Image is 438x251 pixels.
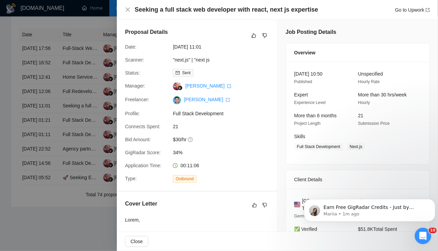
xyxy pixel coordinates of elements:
[294,79,312,84] span: Published
[125,83,145,89] span: Manager:
[180,163,199,168] span: 00:11:06
[173,136,275,143] span: $30/hr
[415,228,431,244] iframe: Intercom live chat
[173,175,196,183] span: Outbound
[125,44,136,50] span: Date:
[294,201,300,208] img: 🇺🇸
[250,31,258,40] button: like
[125,7,131,12] span: close
[173,43,275,51] span: [DATE] 11:01
[358,79,380,84] span: Hourly Rate
[347,143,365,150] span: Next.js
[125,236,148,247] button: Close
[261,31,269,40] button: dislike
[358,92,407,97] span: More than 30 hrs/week
[131,238,143,245] span: Close
[125,7,131,13] button: Close
[182,70,191,75] span: Sent
[294,170,421,189] div: Client Details
[125,97,149,102] span: Freelancer:
[178,85,182,90] img: gigradar-bm.png
[188,137,193,142] span: question-circle
[250,201,259,209] button: like
[125,28,168,36] h5: Proposal Details
[227,84,231,88] span: export
[252,202,257,208] span: like
[125,176,137,181] span: Type:
[125,124,161,129] span: Connects Spent:
[294,71,323,77] span: [DATE] 10:50
[185,83,231,89] a: [PERSON_NAME] export
[294,100,326,105] span: Experience Level
[125,163,162,168] span: Application Time:
[261,201,269,209] button: dislike
[173,163,178,168] span: clock-circle
[294,113,337,118] span: More than 6 months
[294,121,320,126] span: Project Length
[358,71,383,77] span: Unspecified
[429,228,437,233] span: 10
[173,96,181,104] img: c1xPIZKCd_5qpVW3p9_rL3BM5xnmTxF9N55oKzANS0DJi4p2e9ZOzoRW-Ms11vJalQ
[358,113,364,118] span: 21
[294,92,308,97] span: Expert
[294,143,343,150] span: Full Stack Development
[294,134,305,139] span: Skills
[294,49,315,56] span: Overview
[262,33,267,38] span: dislike
[426,8,430,12] span: export
[262,202,267,208] span: dislike
[358,100,370,105] span: Hourly
[125,200,157,208] h5: Cover Letter
[125,137,151,142] span: Bid Amount:
[251,33,256,38] span: like
[226,98,230,102] span: export
[125,57,144,63] span: Scanner:
[395,7,430,13] a: Go to Upworkexport
[286,28,336,36] h5: Job Posting Details
[173,57,209,63] a: "next.js" | "next js
[173,110,275,117] span: Full Stack Development
[125,111,140,116] span: Profile:
[294,226,317,232] span: ✅ Verified
[173,149,275,156] span: 34%
[125,150,161,155] span: GigRadar Score:
[135,5,318,14] h4: Seeking a full stack web developer with react, next js expertise
[294,214,336,219] span: Germantown 06:25 AM
[184,97,230,102] a: [PERSON_NAME] export
[176,71,180,75] span: mail
[125,70,140,76] span: Status:
[301,185,438,233] iframe: Intercom notifications message
[173,123,275,130] span: 21
[358,121,390,126] span: Submission Price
